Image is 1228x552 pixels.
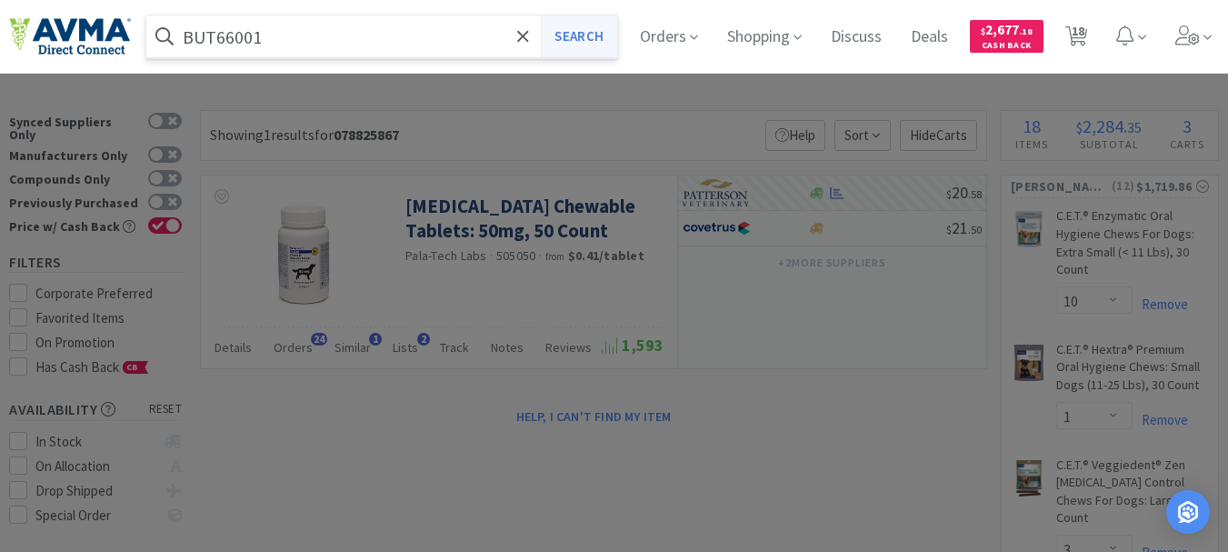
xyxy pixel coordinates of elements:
div: Open Intercom Messenger [1166,490,1210,534]
input: Search by item, sku, manufacturer, ingredient, size... [146,15,617,57]
span: . 18 [1019,25,1033,37]
span: 2,677 [981,21,1033,38]
img: e4e33dab9f054f5782a47901c742baa9_102.png [9,17,131,55]
span: $ [981,25,985,37]
a: Deals [904,29,955,45]
a: 18 [1058,31,1095,47]
a: $2,677.18Cash Back [970,12,1043,61]
span: Cash Back [981,41,1033,53]
a: Discuss [824,29,889,45]
button: Search [541,15,616,57]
